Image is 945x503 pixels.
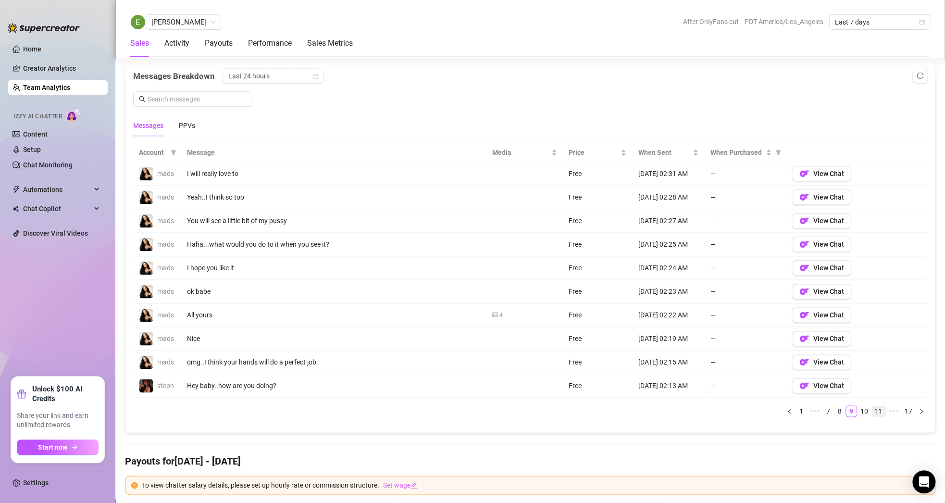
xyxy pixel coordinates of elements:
[71,444,78,451] span: arrow-right
[683,14,739,29] span: After OnlyFans cut
[563,256,633,280] td: Free
[131,15,145,29] img: Ezeh Ann
[307,38,353,49] div: Sales Metrics
[187,263,481,273] div: I hope you like it
[157,193,174,201] span: mads
[916,405,927,417] li: Next Page
[569,147,619,158] span: Price
[901,405,916,417] li: 17
[784,405,796,417] button: left
[410,482,417,489] span: edit
[23,146,41,153] a: Setup
[205,38,233,49] div: Payouts
[799,263,809,273] img: OF
[857,405,871,417] li: 10
[807,405,822,417] li: Previous 5 Pages
[792,284,851,299] button: OFView Chat
[912,470,935,493] div: Open Intercom Messenger
[792,260,851,276] button: OFView Chat
[792,219,851,227] a: OFView Chat
[871,405,886,417] li: 11
[157,240,174,248] span: mads
[823,406,833,416] a: 7
[792,196,851,203] a: OFView Chat
[492,147,549,158] span: Media
[187,333,481,344] div: Nice
[187,168,481,179] div: I will really love to
[799,287,809,296] img: OF
[157,217,174,225] span: mads
[23,201,91,216] span: Chat Copilot
[632,233,704,256] td: [DATE] 02:25 AM
[792,213,851,228] button: OFView Chat
[704,256,786,280] td: —
[784,405,796,417] li: Previous Page
[792,237,851,252] button: OFView Chat
[563,280,633,303] td: Free
[131,482,138,489] span: exclamation-circle
[799,239,809,249] img: OF
[632,162,704,186] td: [DATE] 02:31 AM
[23,130,48,138] a: Content
[563,143,633,162] th: Price
[796,405,807,417] li: 1
[164,38,189,49] div: Activity
[157,170,174,177] span: mads
[23,161,73,169] a: Chat Monitoring
[23,479,49,487] a: Settings
[139,96,146,102] span: search
[23,229,88,237] a: Discover Viral Videos
[745,14,823,29] span: PDT America/Los_Angeles
[169,145,178,160] span: filter
[704,162,786,186] td: —
[846,406,857,416] a: 9
[139,167,153,180] img: mads
[17,440,99,455] button: Start nowarrow-right
[792,172,851,180] a: OFView Chat
[872,406,885,416] a: 11
[813,264,844,272] span: View Chat
[916,405,927,417] button: right
[563,303,633,327] td: Free
[787,408,793,414] span: left
[846,405,857,417] li: 9
[139,261,153,275] img: mads
[799,192,809,202] img: OF
[813,240,844,248] span: View Chat
[638,147,691,158] span: When Sent
[822,405,834,417] li: 7
[792,243,851,251] a: OFView Chat
[632,303,704,327] td: [DATE] 02:22 AM
[187,239,481,250] div: Haha...what would you do to it when you see it?
[157,311,174,319] span: mads
[139,285,153,298] img: mads
[139,308,153,322] img: mads
[12,205,19,212] img: Chat Copilot
[886,405,901,417] li: Next 5 Pages
[492,312,498,317] span: picture
[704,303,786,327] td: —
[187,310,481,320] div: All yours
[813,288,844,295] span: View Chat
[125,454,935,468] h4: Payouts for [DATE] - [DATE]
[17,389,26,399] span: gift
[792,189,851,205] button: OFView Chat
[813,170,844,177] span: View Chat
[704,280,786,303] td: —
[704,209,786,233] td: —
[799,381,809,390] img: OF
[886,405,901,417] span: •••
[133,120,163,131] div: Messages
[792,378,851,393] button: OFView Chat
[130,38,149,49] div: Sales
[796,406,807,416] a: 1
[704,143,786,162] th: When Purchased
[187,192,481,202] div: Yeah..I think so too
[171,150,176,155] span: filter
[8,23,80,33] img: logo-BBDzfeDw.svg
[858,406,871,416] a: 10
[799,216,809,226] img: OF
[139,147,167,158] span: Account
[773,145,783,160] span: filter
[704,327,786,351] td: —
